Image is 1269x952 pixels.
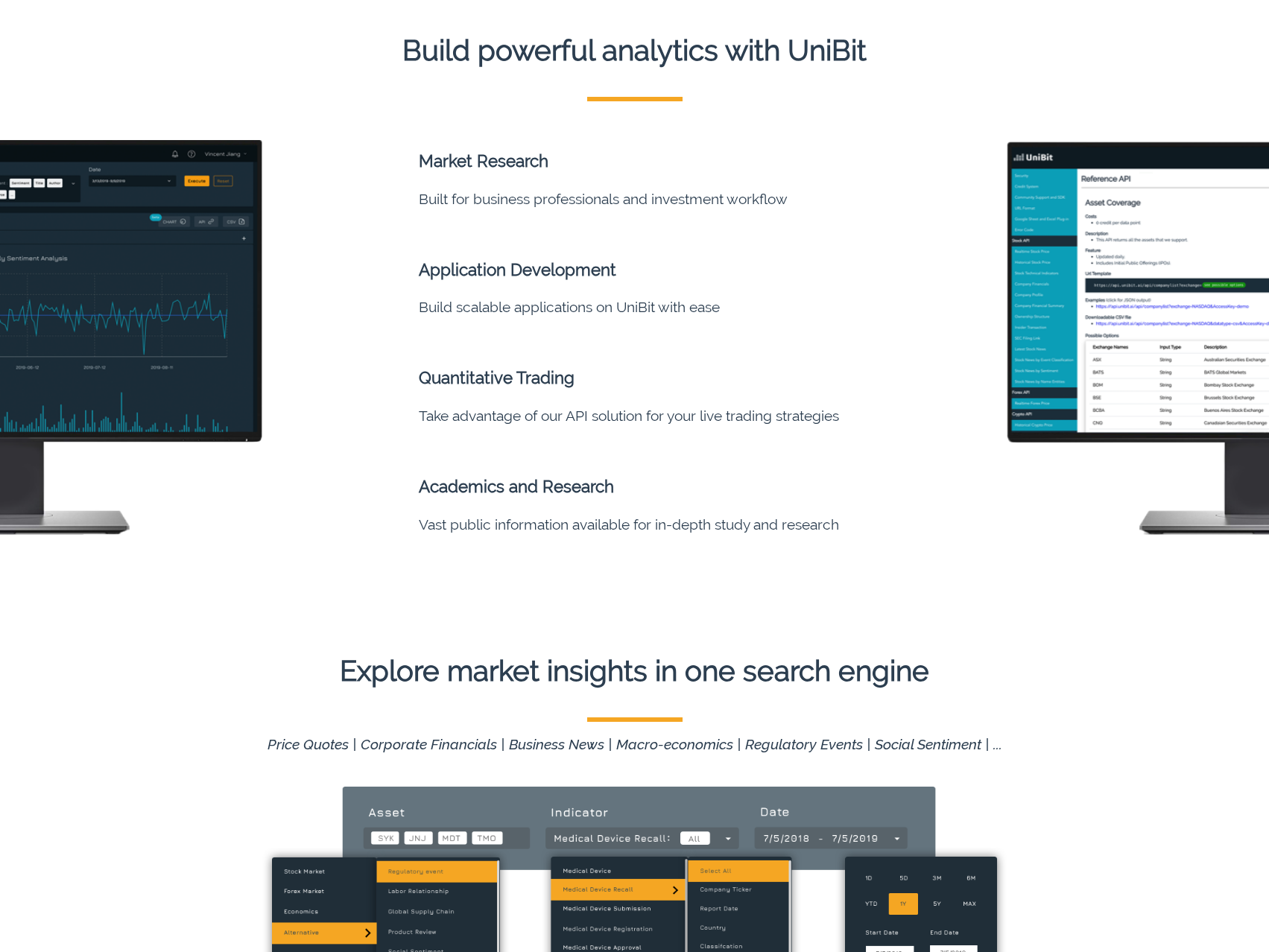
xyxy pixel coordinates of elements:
[221,722,1048,774] p: Price Quotes | Corporate Financials | Business News | Macro-economics | Regulatory Events | Socia...
[419,101,916,186] li: Market Research
[419,186,916,210] li: Built for business professionals and investment workflow
[419,511,916,535] li: Vast public information available for in-depth study and research
[419,294,916,318] li: Build scalable applications on UniBit with ease
[419,403,916,427] li: Take advantage of our API solution for your live trading strategies
[1007,142,1269,535] img: screen2.28a8f53.png
[419,210,916,295] li: Application Development
[419,318,916,403] li: Quantitative Trading
[419,427,916,512] li: Academics and Research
